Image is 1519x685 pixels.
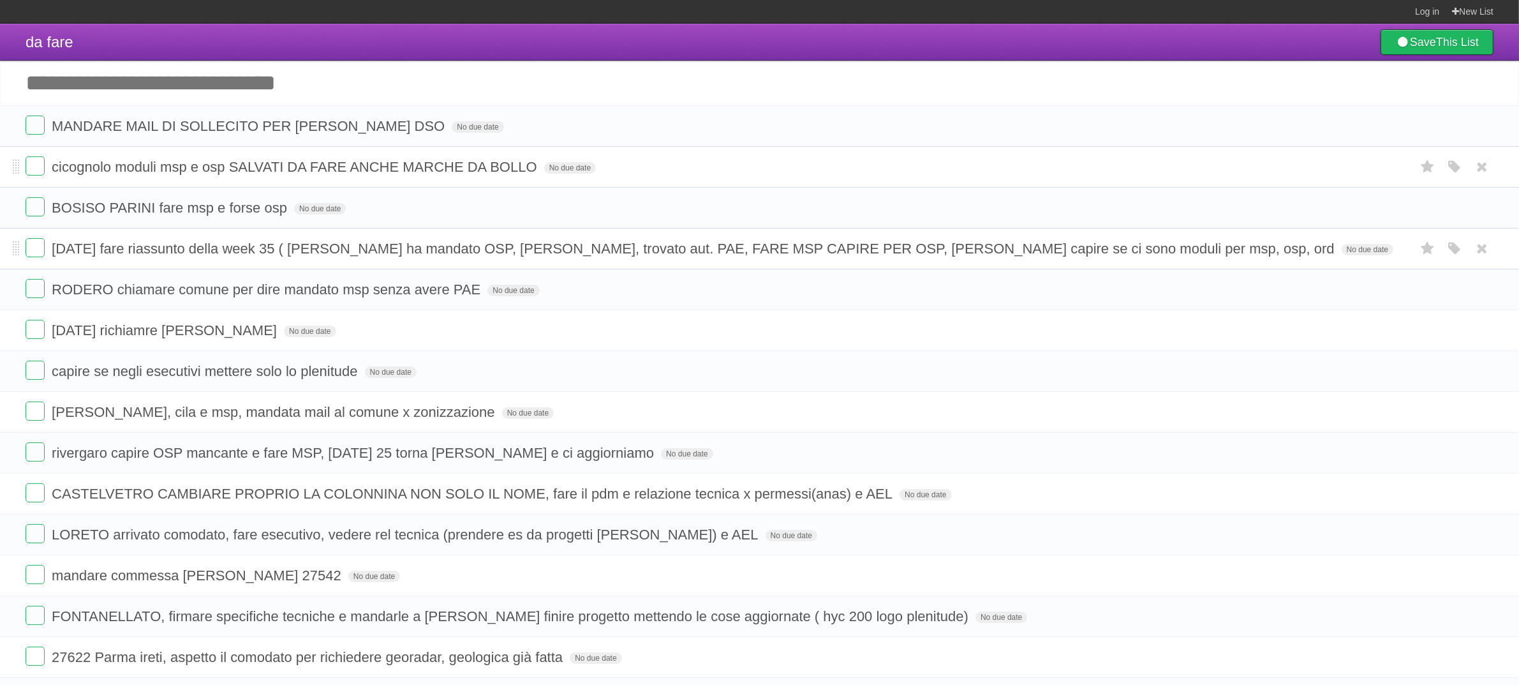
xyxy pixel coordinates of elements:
label: Done [26,402,45,421]
span: [DATE] fare riassunto della week 35 ( [PERSON_NAME] ha mandato OSP, [PERSON_NAME], trovato aut. P... [52,241,1338,257]
span: No due date [284,326,336,337]
label: Done [26,442,45,462]
label: Done [26,238,45,257]
label: Done [26,606,45,625]
label: Done [26,116,45,135]
span: No due date [452,121,503,133]
span: cicognolo moduli msp e osp SALVATI DA FARE ANCHE MARCHE DA BOLLO [52,159,540,175]
span: [DATE] richiamre [PERSON_NAME] [52,322,280,338]
label: Star task [1416,238,1440,259]
label: Done [26,279,45,298]
span: capire se negli esecutivi mettere solo lo plenitude [52,363,360,379]
span: MANDARE MAIL DI SOLLECITO PER [PERSON_NAME] DSO [52,118,448,134]
span: BOSISO PARINI fare msp e forse osp [52,200,290,216]
span: No due date [294,203,346,215]
b: This List [1436,36,1479,49]
span: rivergaro capire OSP mancante e fare MSP, [DATE] 25 torna [PERSON_NAME] e ci aggiorniamo [52,445,657,461]
span: No due date [348,571,400,582]
span: No due date [900,489,951,501]
label: Done [26,320,45,339]
span: LORETO arrivato comodato, fare esecutivo, vedere rel tecnica (prendere es da progetti [PERSON_NAM... [52,527,761,543]
label: Done [26,156,45,176]
label: Done [26,197,45,216]
label: Star task [1416,156,1440,177]
span: No due date [487,285,539,296]
span: CASTELVETRO CAMBIARE PROPRIO LA COLONNINA NON SOLO IL NOME, fare il pdm e relazione tecnica x per... [52,486,896,502]
span: No due date [1342,244,1393,255]
label: Done [26,483,45,502]
span: No due date [544,162,596,174]
span: mandare commessa [PERSON_NAME] 27542 [52,568,345,583]
span: No due date [365,366,417,378]
span: No due date [502,407,554,419]
label: Done [26,361,45,380]
span: 27622 Parma ireti, aspetto il comodato per richiedere georadar, geologica già fatta [52,649,566,665]
label: Done [26,565,45,584]
span: No due date [975,612,1027,623]
a: SaveThis List [1381,29,1493,55]
span: No due date [766,530,817,541]
label: Done [26,647,45,666]
span: FONTANELLATO, firmare specifiche tecniche e mandarle a [PERSON_NAME] finire progetto mettendo le ... [52,608,972,624]
span: No due date [661,448,713,460]
span: No due date [570,652,621,664]
label: Done [26,524,45,543]
span: da fare [26,33,73,50]
span: RODERO chiamare comune per dire mandato msp senza avere PAE [52,282,484,297]
span: [PERSON_NAME], cila e msp, mandata mail al comune x zonizzazione [52,404,498,420]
